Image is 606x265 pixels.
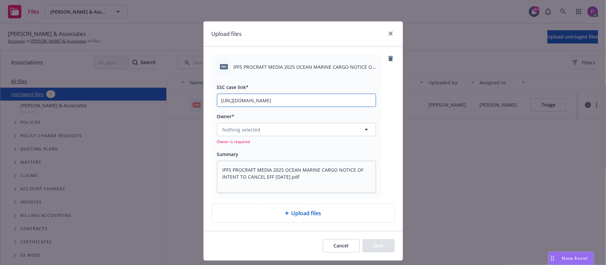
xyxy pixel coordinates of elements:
div: Upload files [212,204,395,223]
a: close [387,30,395,38]
button: Nova Assist [548,252,594,265]
span: Nothing selected [223,126,261,133]
h1: Upload files [212,30,242,38]
span: Owner* [217,113,235,120]
input: Copy ssc case link here... [217,94,376,107]
span: Owner is required [217,139,376,144]
span: IPFS PROCRAFT MEDIA 2025 OCEAN MARINE CARGO NOTICE OF INTENT TO CANCEL EFF [DATE].pdf [234,63,376,70]
span: Nova Assist [562,255,588,261]
textarea: IPFS PROCRAFT MEDIA 2025 OCEAN MARINE CARGO NOTICE OF INTENT TO CANCEL EFF [DATE].pdf [217,161,376,193]
a: remove [387,54,395,62]
div: Drag to move [548,252,557,265]
button: Nothing selected [217,123,376,136]
span: pdf [220,64,228,69]
span: SSC case link* [217,84,249,90]
span: Upload files [292,209,321,217]
button: Cancel [323,239,360,252]
span: Summary [217,151,239,157]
